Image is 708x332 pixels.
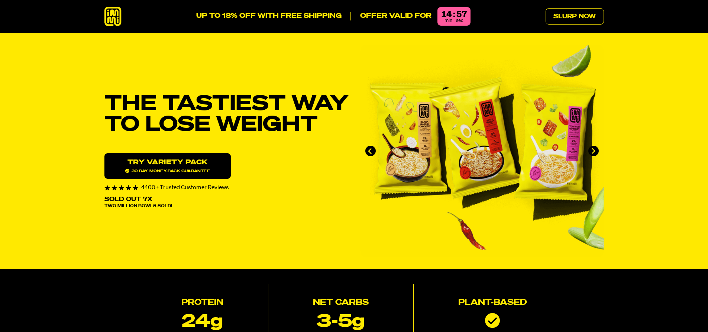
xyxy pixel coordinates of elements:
[181,299,223,307] h2: Protein
[456,10,467,19] div: 57
[104,185,348,191] div: 4400+ Trusted Customer Reviews
[360,45,604,257] li: 1 of 4
[104,197,152,203] p: Sold Out 7X
[588,146,599,156] button: Next slide
[458,299,527,307] h2: Plant-based
[546,8,604,25] a: Slurp Now
[182,313,223,331] p: 24g
[444,18,452,23] span: min
[453,10,455,19] div: :
[104,204,172,208] span: Two Million Bowls Sold!
[196,12,342,20] p: UP TO 18% OFF WITH FREE SHIPPING
[104,153,231,179] a: Try variety Pack30 day money-back guarantee
[317,313,365,331] p: 3-5g
[456,18,463,23] span: sec
[125,169,210,173] span: 30 day money-back guarantee
[313,299,369,307] h2: Net Carbs
[365,146,376,156] button: Go to last slide
[104,94,348,135] h1: THE TASTIEST WAY TO LOSE WEIGHT
[360,45,604,257] div: immi slideshow
[441,10,452,19] div: 14
[350,12,431,20] p: Offer valid for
